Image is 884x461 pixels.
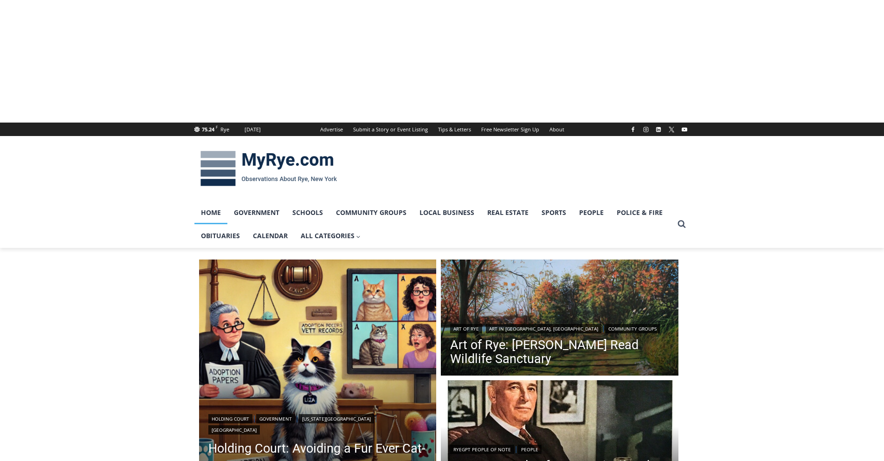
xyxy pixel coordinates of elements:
[216,124,218,130] span: F
[202,126,214,133] span: 75.24
[610,201,669,224] a: Police & Fire
[299,414,374,423] a: [US_STATE][GEOGRAPHIC_DATA]
[220,125,229,134] div: Rye
[544,123,569,136] a: About
[450,443,669,454] div: |
[450,322,669,333] div: | |
[246,224,294,247] a: Calendar
[208,414,252,423] a: Holding Court
[450,324,482,333] a: Art of Rye
[433,123,476,136] a: Tips & Letters
[476,123,544,136] a: Free Newsletter Sign Up
[486,324,601,333] a: Art in [GEOGRAPHIC_DATA], [GEOGRAPHIC_DATA]
[329,201,413,224] a: Community Groups
[294,224,368,247] a: All Categories
[666,124,677,135] a: X
[450,445,514,454] a: RyeGPT People of Note
[256,414,295,423] a: Government
[441,260,678,378] a: Read More Art of Rye: Edith G. Read Wildlife Sanctuary
[535,201,573,224] a: Sports
[518,445,542,454] a: People
[194,201,227,224] a: Home
[227,201,286,224] a: Government
[450,338,669,366] a: Art of Rye: [PERSON_NAME] Read Wildlife Sanctuary
[245,125,261,134] div: [DATE]
[573,201,610,224] a: People
[441,260,678,378] img: (PHOTO: Edith G. Read Wildlife Sanctuary (Acrylic 12x24). Trail along Playland Lake. By Elizabeth...
[673,216,690,233] button: View Search Form
[640,124,652,135] a: Instagram
[194,144,343,193] img: MyRye.com
[194,201,673,248] nav: Primary Navigation
[208,412,427,435] div: | | |
[315,123,569,136] nav: Secondary Navigation
[481,201,535,224] a: Real Estate
[286,201,329,224] a: Schools
[301,231,361,241] span: All Categories
[413,201,481,224] a: Local Business
[194,224,246,247] a: Obituaries
[627,124,639,135] a: Facebook
[348,123,433,136] a: Submit a Story or Event Listing
[208,425,260,435] a: [GEOGRAPHIC_DATA]
[605,324,660,333] a: Community Groups
[653,124,664,135] a: Linkedin
[679,124,690,135] a: YouTube
[315,123,348,136] a: Advertise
